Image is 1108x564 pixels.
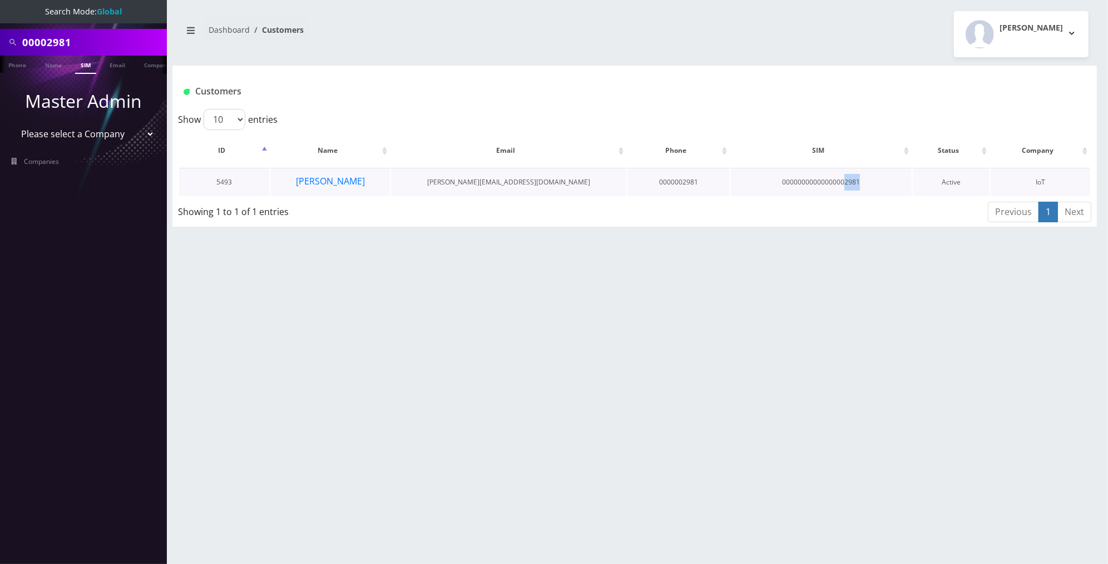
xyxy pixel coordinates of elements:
[209,24,250,35] a: Dashboard
[178,109,278,130] label: Show entries
[391,168,627,196] td: [PERSON_NAME][EMAIL_ADDRESS][DOMAIN_NAME]
[39,56,67,73] a: Name
[3,56,32,73] a: Phone
[75,56,96,74] a: SIM
[627,168,729,196] td: 0000002981
[391,134,627,167] th: Email: activate to sort column ascending
[179,134,270,167] th: ID: activate to sort column descending
[22,32,164,53] input: Search All Companies
[181,18,626,50] nav: breadcrumb
[1038,202,1058,222] a: 1
[627,134,729,167] th: Phone: activate to sort column ascending
[988,202,1039,222] a: Previous
[731,168,912,196] td: 00000000000000002981
[204,109,245,130] select: Showentries
[1057,202,1091,222] a: Next
[954,11,1089,57] button: [PERSON_NAME]
[913,168,990,196] td: Active
[271,134,390,167] th: Name: activate to sort column ascending
[913,134,990,167] th: Status: activate to sort column ascending
[178,201,550,218] div: Showing 1 to 1 of 1 entries
[991,168,1090,196] td: IoT
[991,134,1090,167] th: Company: activate to sort column ascending
[731,134,912,167] th: SIM: activate to sort column ascending
[250,24,304,36] li: Customers
[184,86,933,97] h1: Customers
[1000,23,1063,33] h2: [PERSON_NAME]
[24,157,60,166] span: Companies
[295,174,365,188] button: [PERSON_NAME]
[97,6,122,17] strong: Global
[138,56,176,73] a: Company
[179,168,270,196] td: 5493
[104,56,131,73] a: Email
[45,6,122,17] span: Search Mode:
